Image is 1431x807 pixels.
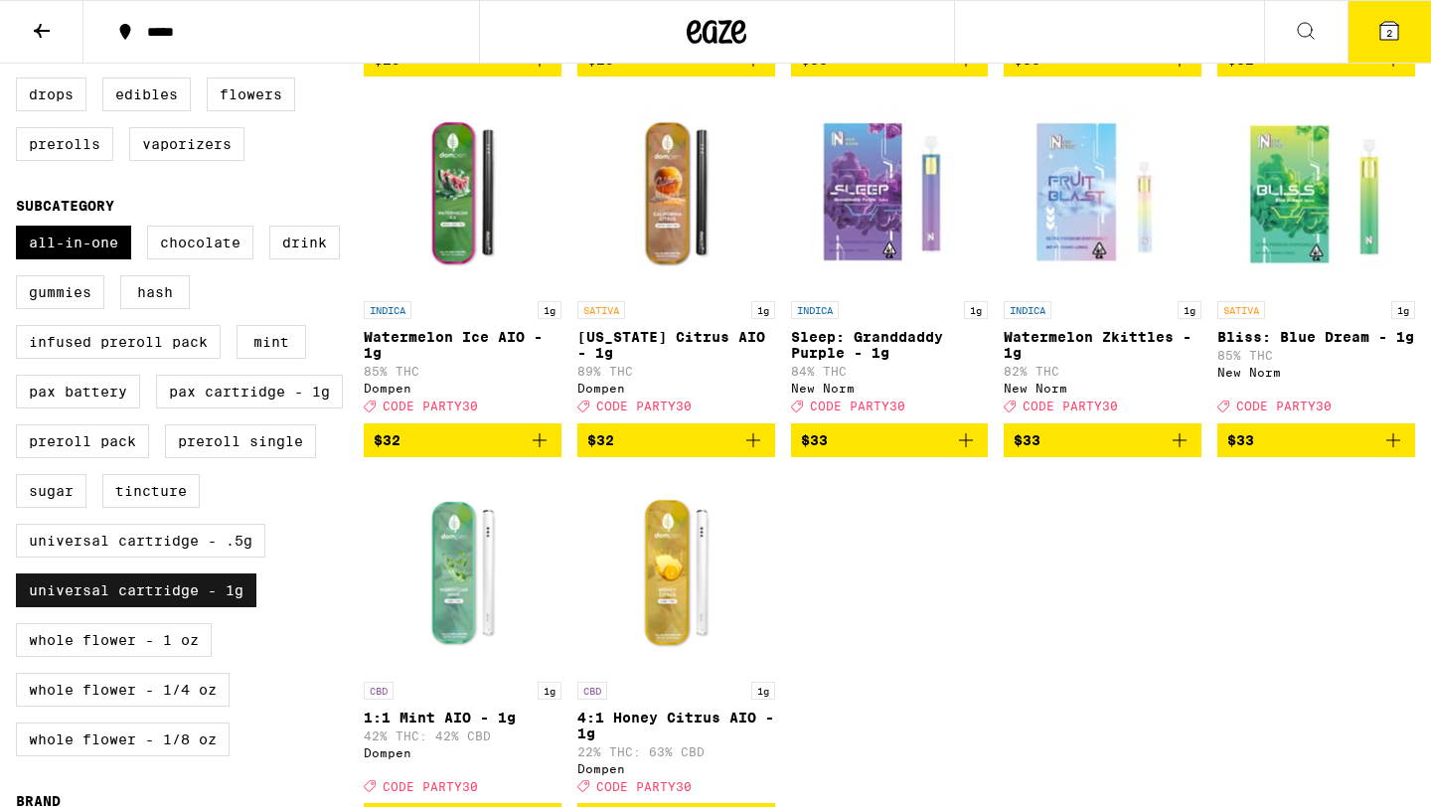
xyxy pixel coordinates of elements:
[16,127,113,161] label: Prerolls
[964,301,988,319] p: 1g
[364,710,561,726] p: 1:1 Mint AIO - 1g
[1348,1,1431,63] button: 2
[1023,401,1118,413] span: CODE PARTY30
[577,473,775,672] img: Dompen - 4:1 Honey Citrus AIO - 1g
[1217,423,1415,457] button: Add to bag
[1217,92,1415,291] img: New Norm - Bliss: Blue Dream - 1g
[577,423,775,457] button: Add to bag
[538,682,561,700] p: 1g
[237,325,306,359] label: Mint
[1236,401,1332,413] span: CODE PARTY30
[102,78,191,111] label: Edibles
[1217,366,1415,379] div: New Norm
[1217,92,1415,422] a: Open page for Bliss: Blue Dream - 1g from New Norm
[1004,301,1051,319] p: INDICA
[577,745,775,758] p: 22% THC: 63% CBD
[16,723,230,756] label: Whole Flower - 1/8 oz
[577,710,775,741] p: 4:1 Honey Citrus AIO - 1g
[102,474,200,508] label: Tincture
[577,365,775,378] p: 89% THC
[1217,329,1415,345] p: Bliss: Blue Dream - 1g
[791,365,989,378] p: 84% THC
[577,92,775,422] a: Open page for California Citrus AIO - 1g from Dompen
[364,92,561,422] a: Open page for Watermelon Ice AIO - 1g from Dompen
[1004,92,1201,291] img: New Norm - Watermelon Zkittles - 1g
[791,92,989,291] img: New Norm - Sleep: Granddaddy Purple - 1g
[587,432,614,448] span: $32
[577,382,775,395] div: Dompen
[577,762,775,775] div: Dompen
[751,301,775,319] p: 1g
[156,375,343,408] label: PAX Cartridge - 1g
[791,92,989,422] a: Open page for Sleep: Granddaddy Purple - 1g from New Norm
[16,573,256,607] label: Universal Cartridge - 1g
[364,329,561,361] p: Watermelon Ice AIO - 1g
[147,226,253,259] label: Chocolate
[791,301,839,319] p: INDICA
[364,365,561,378] p: 85% THC
[364,423,561,457] button: Add to bag
[16,474,86,508] label: Sugar
[596,401,692,413] span: CODE PARTY30
[1227,432,1254,448] span: $33
[364,473,561,803] a: Open page for 1:1 Mint AIO - 1g from Dompen
[364,473,561,672] img: Dompen - 1:1 Mint AIO - 1g
[16,198,114,214] legend: Subcategory
[16,673,230,707] label: Whole Flower - 1/4 oz
[1004,423,1201,457] button: Add to bag
[165,424,316,458] label: Preroll Single
[120,275,190,309] label: Hash
[801,432,828,448] span: $33
[577,329,775,361] p: [US_STATE] Citrus AIO - 1g
[364,301,411,319] p: INDICA
[810,401,905,413] span: CODE PARTY30
[538,301,561,319] p: 1g
[577,682,607,700] p: CBD
[577,92,775,291] img: Dompen - California Citrus AIO - 1g
[1391,301,1415,319] p: 1g
[16,424,149,458] label: Preroll Pack
[1004,365,1201,378] p: 82% THC
[383,780,478,793] span: CODE PARTY30
[16,524,265,558] label: Universal Cartridge - .5g
[207,78,295,111] label: Flowers
[577,301,625,319] p: SATIVA
[1217,301,1265,319] p: SATIVA
[16,78,86,111] label: Drops
[374,432,400,448] span: $32
[269,226,340,259] label: Drink
[129,127,244,161] label: Vaporizers
[1004,92,1201,422] a: Open page for Watermelon Zkittles - 1g from New Norm
[1178,301,1201,319] p: 1g
[577,473,775,803] a: Open page for 4:1 Honey Citrus AIO - 1g from Dompen
[1014,432,1040,448] span: $33
[16,623,212,657] label: Whole Flower - 1 oz
[364,382,561,395] div: Dompen
[16,375,140,408] label: PAX Battery
[16,226,131,259] label: All-In-One
[791,423,989,457] button: Add to bag
[791,329,989,361] p: Sleep: Granddaddy Purple - 1g
[364,746,561,759] div: Dompen
[12,14,143,30] span: Hi. Need any help?
[16,275,104,309] label: Gummies
[364,729,561,742] p: 42% THC: 42% CBD
[1217,349,1415,362] p: 85% THC
[791,382,989,395] div: New Norm
[16,325,221,359] label: Infused Preroll Pack
[1004,329,1201,361] p: Watermelon Zkittles - 1g
[596,780,692,793] span: CODE PARTY30
[383,401,478,413] span: CODE PARTY30
[364,92,561,291] img: Dompen - Watermelon Ice AIO - 1g
[751,682,775,700] p: 1g
[364,682,394,700] p: CBD
[1004,382,1201,395] div: New Norm
[1386,27,1392,39] span: 2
